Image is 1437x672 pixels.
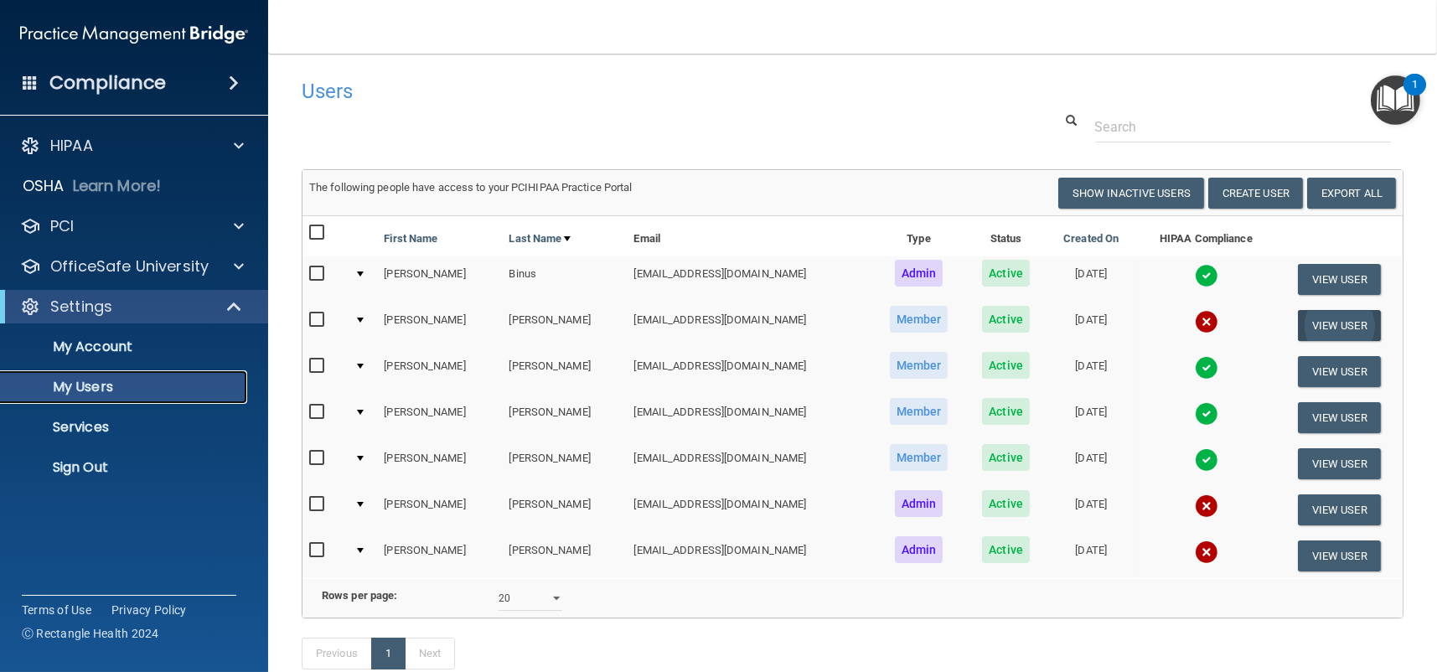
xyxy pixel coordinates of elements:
[22,625,159,642] span: Ⓒ Rectangle Health 2024
[502,395,627,441] td: [PERSON_NAME]
[982,536,1030,563] span: Active
[377,302,502,349] td: [PERSON_NAME]
[895,536,943,563] span: Admin
[405,638,455,669] a: Next
[1058,178,1204,209] button: Show Inactive Users
[1046,349,1136,395] td: [DATE]
[628,487,872,533] td: [EMAIL_ADDRESS][DOMAIN_NAME]
[1046,256,1136,302] td: [DATE]
[1298,402,1381,433] button: View User
[502,256,627,302] td: Binus
[1046,487,1136,533] td: [DATE]
[1195,494,1218,518] img: cross.ca9f0e7f.svg
[377,349,502,395] td: [PERSON_NAME]
[50,256,209,277] p: OfficeSafe University
[982,352,1030,379] span: Active
[1298,448,1381,479] button: View User
[11,379,240,395] p: My Users
[377,395,502,441] td: [PERSON_NAME]
[509,229,571,249] a: Last Name
[628,533,872,578] td: [EMAIL_ADDRESS][DOMAIN_NAME]
[377,256,502,302] td: [PERSON_NAME]
[50,297,112,317] p: Settings
[1298,264,1381,295] button: View User
[322,589,397,602] b: Rows per page:
[20,18,248,51] img: PMB logo
[1412,85,1418,106] div: 1
[1195,264,1218,287] img: tick.e7d51cea.svg
[628,395,872,441] td: [EMAIL_ADDRESS][DOMAIN_NAME]
[384,229,437,249] a: First Name
[502,302,627,349] td: [PERSON_NAME]
[377,487,502,533] td: [PERSON_NAME]
[1307,178,1396,209] a: Export All
[1298,356,1381,387] button: View User
[502,349,627,395] td: [PERSON_NAME]
[111,602,187,618] a: Privacy Policy
[628,349,872,395] td: [EMAIL_ADDRESS][DOMAIN_NAME]
[966,216,1047,256] th: Status
[1095,111,1391,142] input: Search
[628,216,872,256] th: Email
[20,216,244,236] a: PCI
[1046,395,1136,441] td: [DATE]
[50,216,74,236] p: PCI
[502,441,627,487] td: [PERSON_NAME]
[890,352,949,379] span: Member
[1298,540,1381,571] button: View User
[377,441,502,487] td: [PERSON_NAME]
[1195,540,1218,564] img: cross.ca9f0e7f.svg
[628,302,872,349] td: [EMAIL_ADDRESS][DOMAIN_NAME]
[1195,402,1218,426] img: tick.e7d51cea.svg
[982,260,1030,287] span: Active
[1208,178,1303,209] button: Create User
[502,533,627,578] td: [PERSON_NAME]
[302,80,934,102] h4: Users
[895,260,943,287] span: Admin
[890,306,949,333] span: Member
[982,490,1030,517] span: Active
[628,256,872,302] td: [EMAIL_ADDRESS][DOMAIN_NAME]
[890,444,949,471] span: Member
[20,136,244,156] a: HIPAA
[1195,310,1218,333] img: cross.ca9f0e7f.svg
[871,216,966,256] th: Type
[73,176,162,196] p: Learn More!
[1371,75,1420,125] button: Open Resource Center, 1 new notification
[895,490,943,517] span: Admin
[11,339,240,355] p: My Account
[982,398,1030,425] span: Active
[302,638,372,669] a: Previous
[23,176,65,196] p: OSHA
[628,441,872,487] td: [EMAIL_ADDRESS][DOMAIN_NAME]
[50,136,93,156] p: HIPAA
[1046,441,1136,487] td: [DATE]
[20,256,244,277] a: OfficeSafe University
[1046,302,1136,349] td: [DATE]
[371,638,406,669] a: 1
[1046,533,1136,578] td: [DATE]
[1298,310,1381,341] button: View User
[377,533,502,578] td: [PERSON_NAME]
[22,602,91,618] a: Terms of Use
[1136,216,1276,256] th: HIPAA Compliance
[890,398,949,425] span: Member
[11,419,240,436] p: Services
[982,306,1030,333] span: Active
[20,297,243,317] a: Settings
[49,71,166,95] h4: Compliance
[982,444,1030,471] span: Active
[309,181,633,194] span: The following people have access to your PCIHIPAA Practice Portal
[11,459,240,476] p: Sign Out
[1195,448,1218,472] img: tick.e7d51cea.svg
[1298,494,1381,525] button: View User
[1195,356,1218,380] img: tick.e7d51cea.svg
[502,487,627,533] td: [PERSON_NAME]
[1063,229,1119,249] a: Created On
